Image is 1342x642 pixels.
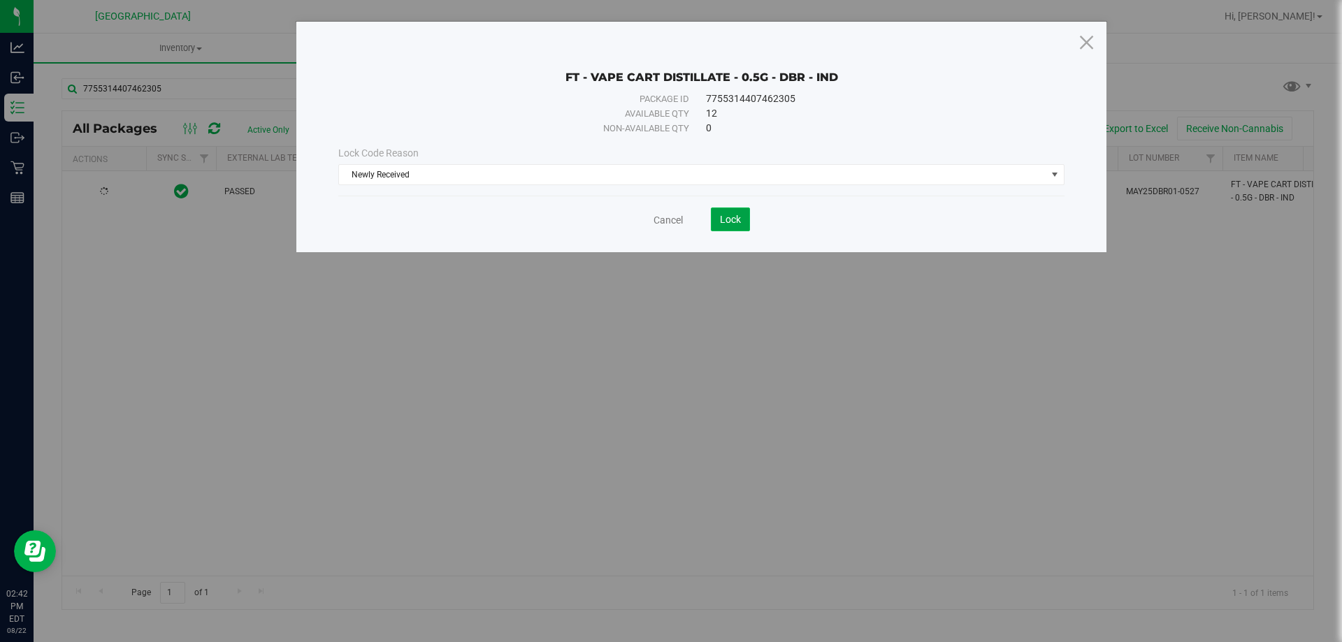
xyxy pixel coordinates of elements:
[370,92,689,106] div: Package ID
[338,147,419,159] span: Lock Code Reason
[339,165,1046,184] span: Newly Received
[706,106,1033,121] div: 12
[370,122,689,136] div: Non-available qty
[706,121,1033,136] div: 0
[706,92,1033,106] div: 7755314407462305
[1046,165,1064,184] span: select
[711,207,750,231] button: Lock
[370,107,689,121] div: Available qty
[14,530,56,572] iframe: Resource center
[338,50,1065,85] div: FT - VAPE CART DISTILLATE - 0.5G - DBR - IND
[654,213,683,227] a: Cancel
[720,214,741,225] span: Lock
